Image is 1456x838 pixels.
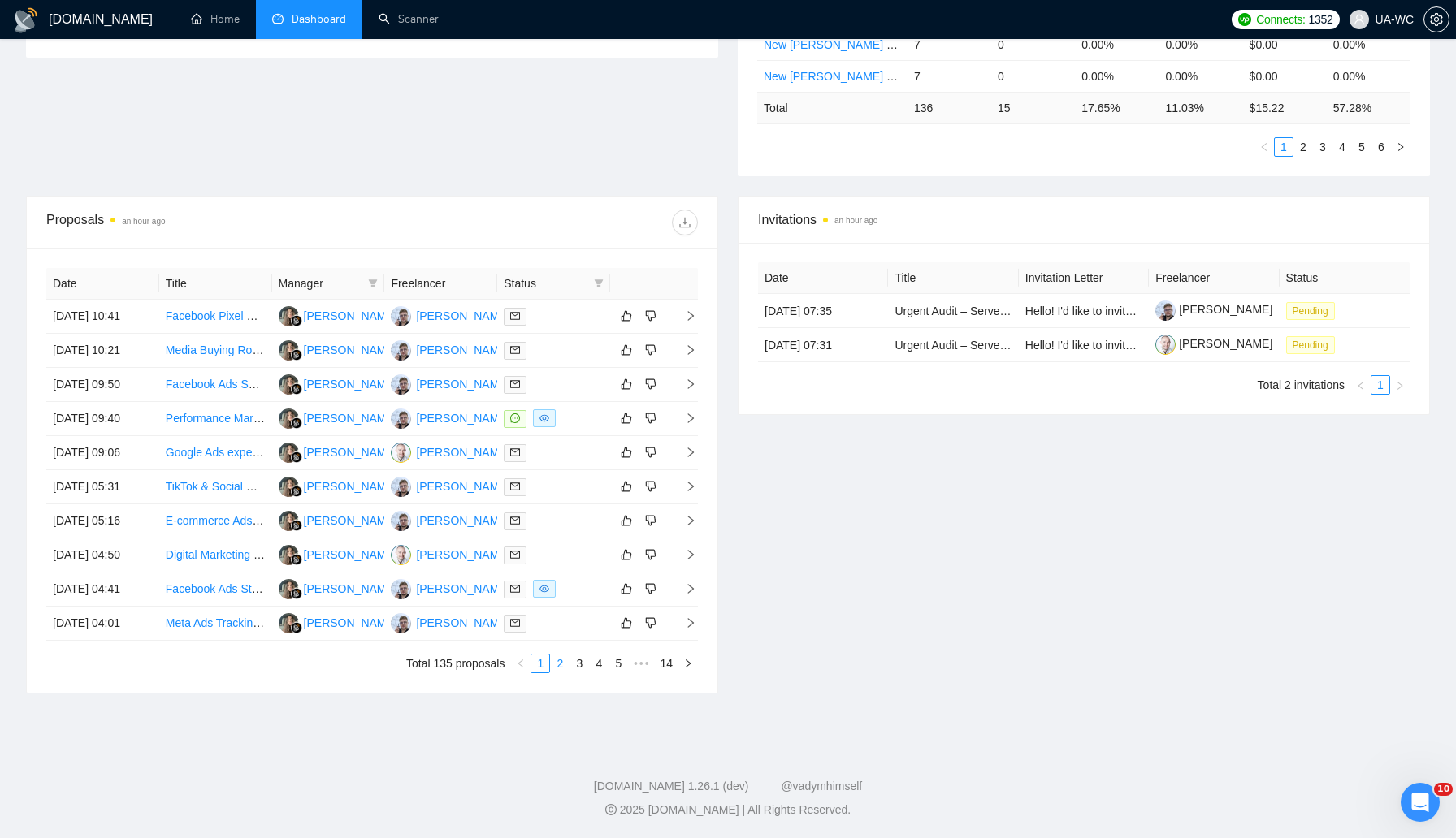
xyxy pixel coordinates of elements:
button: dislike [641,408,661,428]
button: like [617,374,636,394]
iframe: Intercom live chat [1401,783,1440,822]
li: 5 [1352,137,1371,157]
img: upwork-logo.png [1238,13,1251,26]
span: filter [594,279,604,288]
td: [DATE] 04:41 [46,572,159,607]
div: 2025 [DOMAIN_NAME] | All Rights Reserved. [13,801,1443,819]
button: like [617,408,636,428]
div: [PERSON_NAME] [416,409,509,427]
a: LK[PERSON_NAME] [279,616,397,628]
a: setting [1423,13,1449,26]
a: TikTok & Social Media Manager [166,480,325,493]
button: like [617,443,636,462]
button: download [672,209,698,235]
td: Total [757,92,908,123]
li: Next Page [1391,137,1410,157]
a: Meta Ads Tracking Specialist Needed [166,616,354,629]
li: Next 5 Pages [628,654,654,673]
th: Title [159,268,272,300]
img: IG [391,613,411,633]
span: mail [510,550,520,559]
time: an hour ago [122,217,165,226]
span: dislike [645,514,656,527]
a: homeHome [191,12,240,26]
div: [PERSON_NAME] [416,443,509,461]
img: IG [391,374,411,395]
img: gigradar-bm.png [291,588,302,599]
a: IG[PERSON_NAME] [391,309,509,322]
th: Title [888,262,1018,294]
a: LK[PERSON_NAME] [279,581,397,594]
td: Media Buying Rockstar Tiktok and Instagram [159,334,272,368]
span: dislike [645,548,656,561]
div: [PERSON_NAME] [304,443,397,461]
a: LK[PERSON_NAME] [279,343,397,356]
div: [PERSON_NAME] [416,307,509,325]
button: dislike [641,306,661,326]
span: dislike [645,378,656,391]
td: [DATE] 07:35 [758,294,888,328]
span: right [1395,381,1405,391]
th: Invitation Letter [1019,262,1149,294]
span: eye [539,584,549,594]
a: LK[PERSON_NAME] [279,445,397,458]
span: mail [510,345,520,355]
td: Google Ads expert needed for supplements reseller in Japan [159,436,272,470]
button: like [617,340,636,360]
span: like [621,378,632,391]
span: Status [504,274,587,292]
span: right [672,344,696,356]
img: IG [391,477,411,497]
a: Media Buying Rockstar Tiktok and Instagram [166,343,392,356]
th: Date [46,268,159,300]
a: LK[PERSON_NAME] [279,309,397,322]
a: 1 [531,654,549,672]
td: [DATE] 07:31 [758,328,888,362]
span: filter [368,279,378,288]
a: 2 [551,654,569,672]
a: E-commerce Ads Manager for Outdoors Gear Brand [166,514,429,527]
div: [PERSON_NAME] [416,375,509,393]
td: 0.00% [1075,28,1159,60]
img: LK [279,374,299,395]
span: right [672,413,696,424]
span: dislike [645,446,656,459]
span: like [621,616,632,629]
td: 0.00% [1075,60,1159,92]
button: right [1390,375,1410,395]
span: like [621,343,632,356]
a: 6 [1372,138,1390,156]
td: 0.00% [1327,60,1410,92]
a: IG[PERSON_NAME] [391,377,509,390]
td: [DATE] 09:06 [46,436,159,470]
a: LK[PERSON_NAME] [279,377,397,390]
td: 11.03 % [1159,92,1242,123]
a: Urgent Audit – Server-Side Tracking Across GA4, Shopify, Stape & Facebook [895,305,1283,317]
th: Date [758,262,888,294]
span: message [510,413,520,423]
span: mail [510,618,520,628]
button: left [511,654,531,673]
td: E-commerce Ads Manager for Outdoors Gear Brand [159,504,272,538]
td: 0.00% [1327,28,1410,60]
button: dislike [641,511,661,530]
li: 1 [1371,375,1390,395]
div: [PERSON_NAME] [304,307,397,325]
span: like [621,548,632,561]
img: c1-Ow9aLcblqxt-YoFKzxHgGnqRasFAsWW5KzfFKq3aDEBdJ9EVDXstja2V5Hd90t7 [1155,335,1176,355]
button: like [617,579,636,598]
td: $ 15.22 [1243,92,1327,123]
td: Digital Marketing Expert Needed for Google Ads, SEO, and Online Sales [159,538,272,572]
div: [PERSON_NAME] [416,477,509,495]
span: right [672,378,696,390]
th: Freelancer [1149,262,1279,294]
img: IG [391,408,411,429]
td: [DATE] 04:01 [46,607,159,641]
span: mail [510,379,520,389]
button: setting [1423,6,1449,32]
a: OC[PERSON_NAME] [391,445,509,458]
a: Pending [1286,338,1341,351]
a: [PERSON_NAME] [1155,303,1272,316]
a: OC[PERSON_NAME] [391,547,509,560]
img: gigradar-bm.png [291,451,302,463]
